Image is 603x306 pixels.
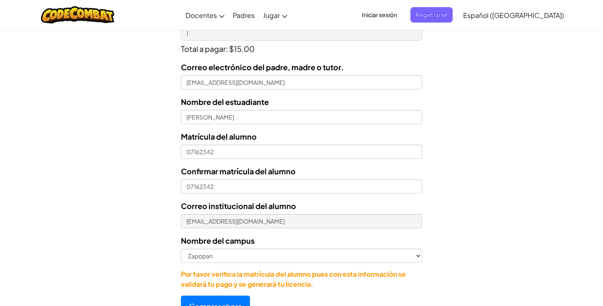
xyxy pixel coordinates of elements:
[181,62,344,72] font: Correo electrónico del padre, madre o tutor.
[263,11,280,20] font: Jugar
[181,201,296,211] font: Correo institucional del alumno
[233,11,255,20] font: Padres
[181,270,406,288] font: Por favor verifica la matrícula del alumno pues con esta información se validará tu pago y se gen...
[410,7,453,23] button: Registrarse
[459,4,568,26] a: Español ([GEOGRAPHIC_DATA])
[181,132,257,141] font: Matrícula del alumno
[181,97,269,107] font: Nombre del estuadiante
[259,4,291,26] a: Jugar
[181,44,255,54] font: Total a pagar: $15.00
[229,4,259,26] a: Padres
[415,11,448,18] font: Registrarse
[181,4,229,26] a: Docentes
[41,6,114,23] img: Logotipo de CodeCombat
[181,166,296,176] font: Confirmar matrícula del alumno
[181,236,255,245] font: Nombre del campus
[357,7,402,23] button: Iniciar sesión
[362,11,397,18] font: Iniciar sesión
[463,11,564,20] font: Español ([GEOGRAPHIC_DATA])
[186,11,217,20] font: Docentes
